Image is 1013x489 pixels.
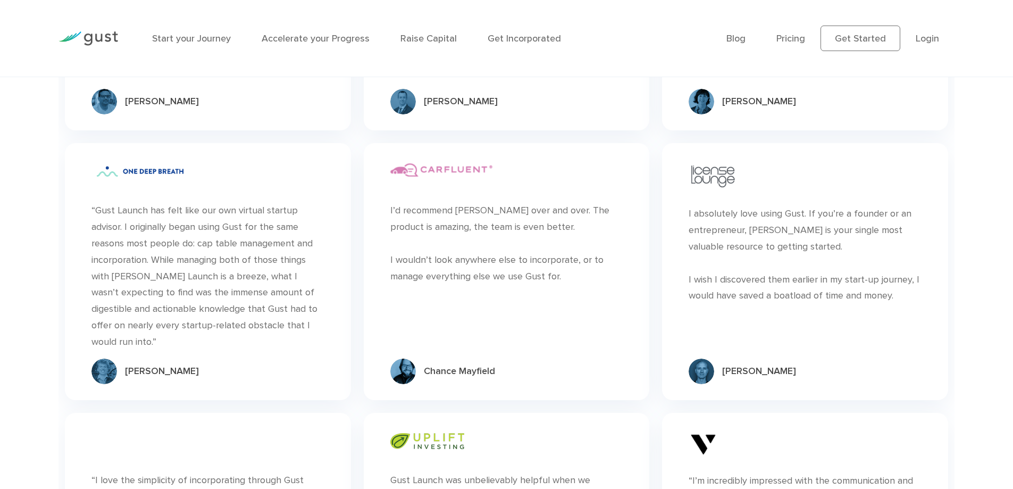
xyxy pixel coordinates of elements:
[152,33,231,44] a: Start your Journey
[722,365,796,378] div: [PERSON_NAME]
[722,95,796,108] div: [PERSON_NAME]
[390,89,416,114] img: Group 9
[726,33,746,44] a: Blog
[91,89,117,114] img: Group 7
[689,433,717,456] img: V
[91,359,117,384] img: Group 11
[821,26,900,51] a: Get Started
[91,163,188,180] img: One Deep Breath
[689,359,714,384] img: Group 10
[916,33,939,44] a: Login
[262,33,370,44] a: Accelerate your Progress
[390,433,464,449] img: Logo
[58,31,118,46] img: Gust Logo
[91,203,324,350] div: “Gust Launch has felt like our own virtual startup advisor. I originally began using Gust for the...
[424,365,495,378] div: Chance Mayfield
[390,203,623,285] div: I’d recommend [PERSON_NAME] over and over. The product is amazing, the team is even better. I wou...
[488,33,561,44] a: Get Incorporated
[125,95,199,108] div: [PERSON_NAME]
[390,359,416,384] img: Group 12
[689,89,714,114] img: Group 7
[400,33,457,44] a: Raise Capital
[689,163,737,189] img: License Lounge
[689,206,921,304] div: I absolutely love using Gust. If you’re a founder or an entrepreneur, [PERSON_NAME] is your singl...
[776,33,805,44] a: Pricing
[390,163,492,177] img: Carfluent
[424,95,498,108] div: [PERSON_NAME]
[125,365,199,378] div: [PERSON_NAME]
